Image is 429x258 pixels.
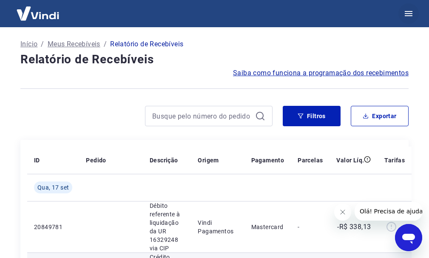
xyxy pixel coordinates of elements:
[37,183,69,192] span: Qua, 17 set
[20,51,409,68] h4: Relatório de Recebíveis
[48,39,100,49] a: Meus Recebíveis
[233,68,409,78] a: Saiba como funciona a programação dos recebimentos
[150,156,178,164] p: Descrição
[334,204,351,221] iframe: Fechar mensagem
[104,39,107,49] p: /
[298,223,323,231] p: -
[86,156,106,164] p: Pedido
[298,156,323,164] p: Parcelas
[198,156,219,164] p: Origem
[337,222,371,232] p: -R$ 338,13
[110,39,183,49] p: Relatório de Recebíveis
[20,39,37,49] a: Início
[10,0,65,26] img: Vindi
[384,156,405,164] p: Tarifas
[34,156,40,164] p: ID
[395,224,422,251] iframe: Botão para abrir a janela de mensagens
[198,218,237,235] p: Vindi Pagamentos
[355,202,422,221] iframe: Mensagem da empresa
[150,201,184,252] p: Débito referente à liquidação da UR 16329248 via CIP
[351,106,409,126] button: Exportar
[5,6,71,13] span: Olá! Precisa de ajuda?
[34,223,72,231] p: 20849781
[336,156,364,164] p: Valor Líq.
[251,156,284,164] p: Pagamento
[283,106,341,126] button: Filtros
[41,39,44,49] p: /
[251,223,284,231] p: Mastercard
[152,110,252,122] input: Busque pelo número do pedido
